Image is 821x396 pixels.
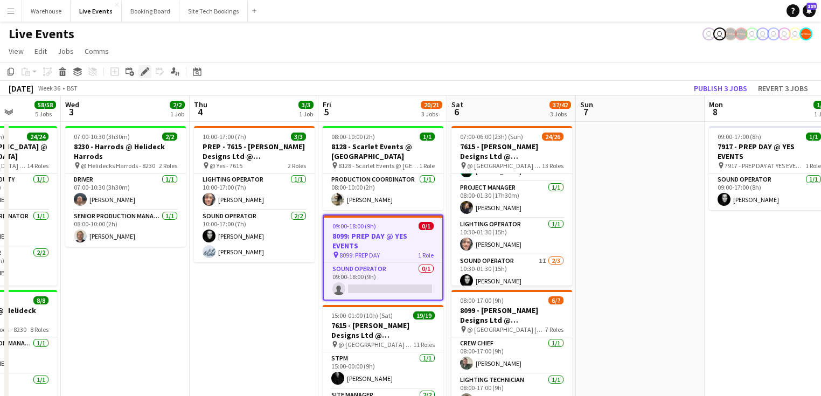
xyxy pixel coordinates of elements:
[799,27,812,40] app-user-avatar: Alex Gill
[331,133,375,141] span: 08:00-10:00 (2h)
[756,27,769,40] app-user-avatar: Ollie Rolfe
[767,27,780,40] app-user-avatar: Technical Department
[210,162,242,170] span: @ Yes - 7615
[65,142,186,161] h3: 8230 - Harrods @ Helideck Harrods
[331,311,393,319] span: 15:00-01:00 (10h) (Sat)
[460,133,523,141] span: 07:00-06:00 (23h) (Sun)
[65,100,79,109] span: Wed
[339,251,380,259] span: 8099: PREP DAY
[803,4,816,17] a: 109
[203,133,246,141] span: 10:00-17:00 (7h)
[413,311,435,319] span: 19/19
[702,27,715,40] app-user-avatar: Ollie Rolfe
[451,305,572,325] h3: 8099 - [PERSON_NAME] Designs Ltd @ [GEOGRAPHIC_DATA]
[323,214,443,301] app-job-card: 09:00-18:00 (9h)0/18099: PREP DAY @ YES EVENTS 8099: PREP DAY1 RoleSound Operator0/109:00-18:00 (9h)
[34,46,47,56] span: Edit
[579,106,593,118] span: 7
[778,27,791,40] app-user-avatar: Technical Department
[324,263,442,300] app-card-role: Sound Operator0/109:00-18:00 (9h)
[467,325,545,334] span: @ [GEOGRAPHIC_DATA] [GEOGRAPHIC_DATA] - 8099
[323,352,443,389] app-card-role: STPM1/115:00-00:00 (9h)[PERSON_NAME]
[545,325,563,334] span: 7 Roles
[419,222,434,230] span: 0/1
[550,110,570,118] div: 3 Jobs
[805,162,821,170] span: 1 Role
[9,46,24,56] span: View
[451,100,463,109] span: Sat
[81,162,155,170] span: @ Helidecks Harrods - 8230
[450,106,463,118] span: 6
[299,110,313,118] div: 1 Job
[806,133,821,141] span: 1/1
[718,133,761,141] span: 09:00-17:00 (8h)
[323,100,331,109] span: Fri
[549,101,571,109] span: 37/42
[713,27,726,40] app-user-avatar: Eden Hopkins
[27,133,48,141] span: 24/24
[194,173,315,210] app-card-role: Lighting Operator1/110:00-17:00 (7h)[PERSON_NAME]
[789,27,802,40] app-user-avatar: Technical Department
[27,162,48,170] span: 14 Roles
[30,325,48,334] span: 8 Roles
[323,321,443,340] h3: 7615 - [PERSON_NAME] Designs Ltd @ [GEOGRAPHIC_DATA]
[159,162,177,170] span: 2 Roles
[324,231,442,251] h3: 8099: PREP DAY @ YES EVENTS
[194,126,315,262] app-job-card: 10:00-17:00 (7h)3/3PREP - 7615 - [PERSON_NAME] Designs Ltd @ [GEOGRAPHIC_DATA] @ Yes - 76152 Role...
[65,173,186,210] app-card-role: Driver1/107:00-10:30 (3h30m)[PERSON_NAME]
[194,142,315,161] h3: PREP - 7615 - [PERSON_NAME] Designs Ltd @ [GEOGRAPHIC_DATA]
[418,251,434,259] span: 1 Role
[323,126,443,210] app-job-card: 08:00-10:00 (2h)1/18128 - Scarlet Events @ [GEOGRAPHIC_DATA] 8128 - Scarlet Events @ [GEOGRAPHIC_...
[690,81,752,95] button: Publish 3 jobs
[338,162,419,170] span: 8128 - Scarlet Events @ [GEOGRAPHIC_DATA]
[194,100,207,109] span: Thu
[332,222,376,230] span: 09:00-18:00 (9h)
[36,84,62,92] span: Week 36
[58,46,74,56] span: Jobs
[321,106,331,118] span: 5
[74,133,130,141] span: 07:00-10:30 (3h30m)
[419,162,435,170] span: 1 Role
[65,126,186,247] app-job-card: 07:00-10:30 (3h30m)2/28230 - Harrods @ Helideck Harrods @ Helidecks Harrods - 82302 RolesDriver1/...
[421,101,442,109] span: 20/21
[34,101,56,109] span: 58/58
[194,210,315,262] app-card-role: Sound Operator2/210:00-17:00 (7h)[PERSON_NAME][PERSON_NAME]
[323,173,443,210] app-card-role: Production Coordinator1/108:00-10:00 (2h)[PERSON_NAME]
[179,1,248,22] button: Site Tech Bookings
[338,341,413,349] span: @ [GEOGRAPHIC_DATA] - 7615
[724,27,737,40] app-user-avatar: Production Managers
[754,81,812,95] button: Revert 3 jobs
[707,106,723,118] span: 8
[548,296,563,304] span: 6/7
[170,110,184,118] div: 1 Job
[9,83,33,94] div: [DATE]
[67,84,78,92] div: BST
[580,100,593,109] span: Sun
[71,1,122,22] button: Live Events
[420,133,435,141] span: 1/1
[725,162,805,170] span: 7917 - PREP DAY AT YES EVENTS
[413,341,435,349] span: 11 Roles
[746,27,759,40] app-user-avatar: Ollie Rolfe
[735,27,748,40] app-user-avatar: Production Managers
[80,44,113,58] a: Comms
[22,1,71,22] button: Warehouse
[451,218,572,255] app-card-role: Lighting Operator1/110:30-01:30 (15h)[PERSON_NAME]
[709,100,723,109] span: Mon
[323,142,443,161] h3: 8128 - Scarlet Events @ [GEOGRAPHIC_DATA]
[4,44,28,58] a: View
[35,110,55,118] div: 5 Jobs
[85,46,109,56] span: Comms
[192,106,207,118] span: 4
[291,133,306,141] span: 3/3
[542,133,563,141] span: 24/26
[33,296,48,304] span: 8/8
[162,133,177,141] span: 2/2
[53,44,78,58] a: Jobs
[451,126,572,286] app-job-card: 07:00-06:00 (23h) (Sun)24/267615 - [PERSON_NAME] Designs Ltd @ [GEOGRAPHIC_DATA] @ [GEOGRAPHIC_DA...
[451,182,572,218] app-card-role: Project Manager1/108:00-01:30 (17h30m)[PERSON_NAME]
